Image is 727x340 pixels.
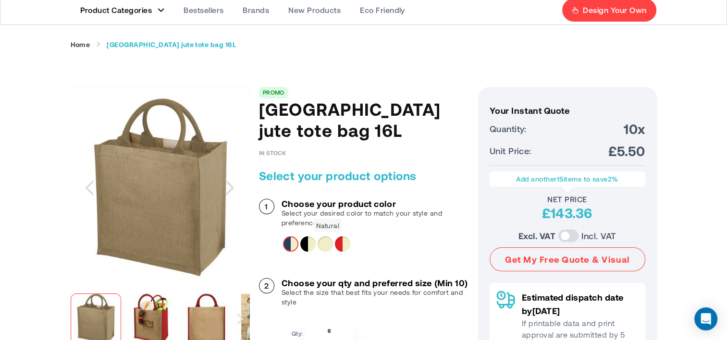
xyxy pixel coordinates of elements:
h1: [GEOGRAPHIC_DATA] jute tote bag 16L [259,98,468,141]
div: Availability [259,149,286,156]
div: Natural [318,236,333,252]
div: Natural&Solid black [300,236,316,252]
span: 15 [557,175,564,183]
p: Estimated dispatch date by [522,291,639,317]
div: Previous [71,87,109,289]
p: Add another items to save [494,174,641,184]
div: Open Intercom Messenger [694,307,717,330]
span: Product Categories [80,5,152,15]
span: Quantity: [490,122,527,135]
h3: Choose your qty and preferred size (Min 10) [282,278,468,288]
span: Bestsellers [184,5,223,15]
div: Natural&Red [335,236,350,252]
span: Brands [243,5,269,15]
span: 10x [624,120,645,137]
span: New Products [288,5,341,15]
strong: [GEOGRAPHIC_DATA] jute tote bag 16L [107,40,236,49]
div: Natural&Navy [283,236,298,252]
a: Home [71,40,90,49]
button: Get My Free Quote & Visual [490,247,645,271]
label: Incl. VAT [581,229,616,243]
span: 2% [608,175,618,183]
a: PROMO [263,89,284,96]
span: Design Your Own [583,5,646,15]
span: In stock [259,149,286,156]
span: Unit Price: [490,144,531,158]
p: Select your desired color to match your style and preference. [282,208,468,228]
h2: Select your product options [259,168,468,183]
span: £5.50 [608,142,645,159]
label: Excl. VAT [518,229,555,243]
h3: Choose your product color [282,199,468,208]
img: Delivery [496,291,515,309]
p: Select the size that best fits your needs for comfort and style [282,288,468,307]
span: [DATE] [532,305,560,316]
h3: Your Instant Quote [490,106,645,115]
span: Eco Friendly [360,5,405,15]
div: Net Price [490,194,645,204]
img: Chennai jute tote bag 16L [71,98,250,277]
div: £143.36 [490,204,645,221]
div: Natural [316,221,339,230]
div: Next [211,87,249,289]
